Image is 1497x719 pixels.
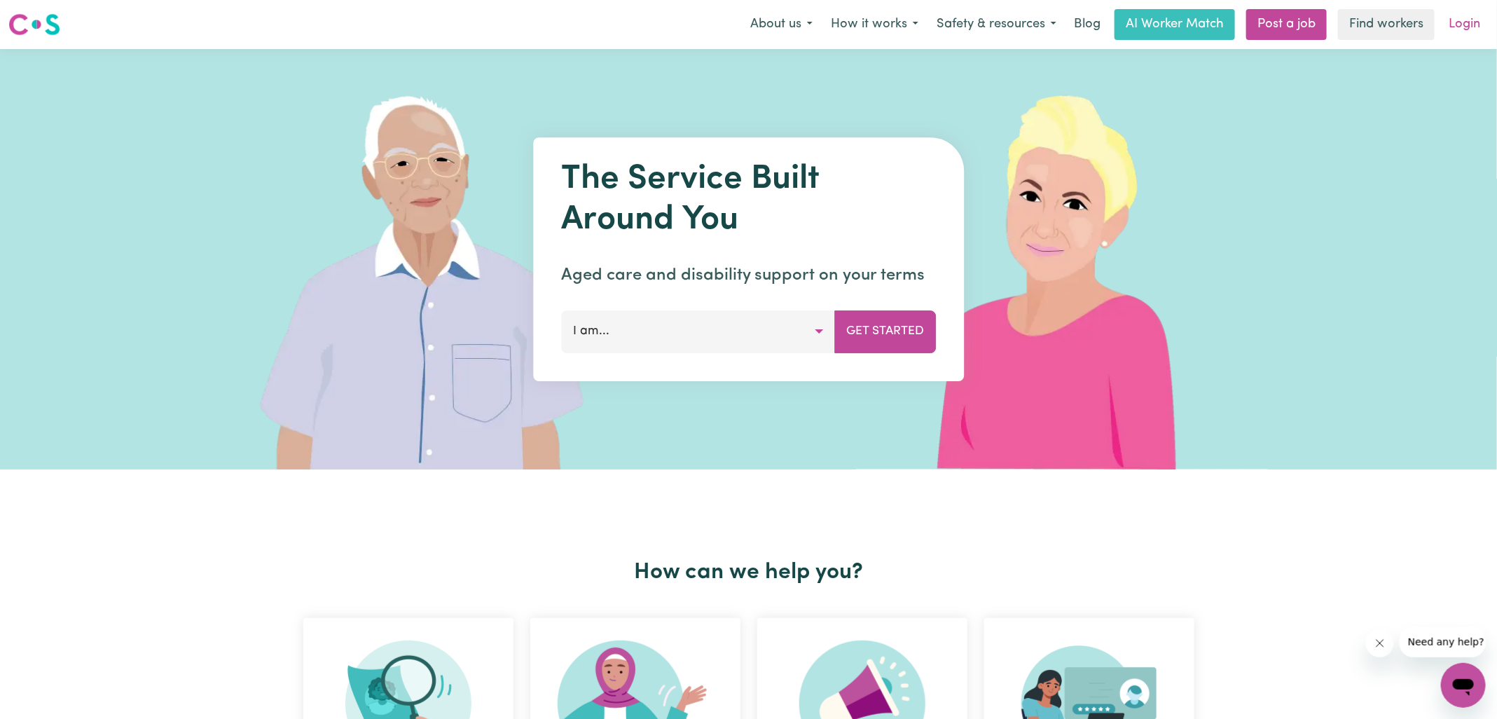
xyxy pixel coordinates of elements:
a: Post a job [1246,9,1327,40]
h1: The Service Built Around You [561,160,936,240]
iframe: Button to launch messaging window [1441,663,1486,708]
button: About us [741,10,822,39]
button: Safety & resources [927,10,1065,39]
button: I am... [561,310,835,352]
h2: How can we help you? [295,559,1203,586]
iframe: Close message [1366,629,1394,657]
img: Careseekers logo [8,12,60,37]
button: How it works [822,10,927,39]
a: AI Worker Match [1115,9,1235,40]
iframe: Message from company [1400,626,1486,657]
p: Aged care and disability support on your terms [561,263,936,288]
a: Find workers [1338,9,1435,40]
a: Blog [1065,9,1109,40]
button: Get Started [834,310,936,352]
a: Careseekers logo [8,8,60,41]
a: Login [1440,9,1489,40]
